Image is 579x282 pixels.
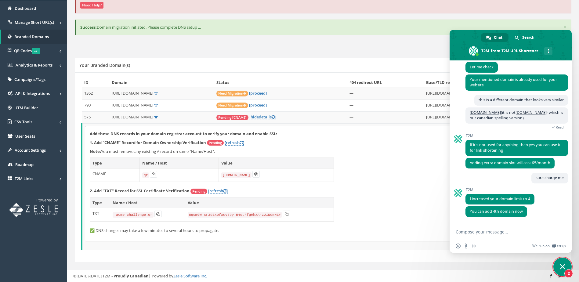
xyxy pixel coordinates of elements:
[16,62,52,68] span: Analytics & Reports
[32,48,40,54] span: v2
[14,48,40,53] span: QR Codes
[424,88,525,100] td: [URL][DOMAIN_NAME]
[90,157,140,168] th: Type
[82,100,109,112] td: 790
[424,77,525,88] th: Base/TLD redirect URL
[424,100,525,112] td: [URL][DOMAIN_NAME]
[90,228,558,233] p: ✅ DNS changes may take a few minutes to several hours to propagate.
[536,175,564,180] span: sure charge me
[464,244,469,248] span: Send a file
[208,188,228,194] a: [refresh]
[465,134,568,138] span: T2M
[532,244,550,248] span: We run on
[190,189,207,194] span: Pending
[90,131,277,136] strong: Add these DNS records in your domain registrar account to verify your domain and enable SSL:
[112,90,153,96] span: [URL][DOMAIN_NAME]
[479,97,564,103] span: this is a different domain that looks very similar
[472,244,476,248] span: Audio message
[82,77,109,88] th: ID
[110,197,185,208] th: Name / Host
[544,47,552,55] div: More channels
[251,114,259,120] span: hide
[347,112,424,124] td: —
[15,5,36,11] span: Dashboard
[15,133,35,139] span: User Seats
[9,203,58,217] img: T2M URL Shortener powered by Zesle Software Inc.
[516,110,547,115] a: [DOMAIN_NAME]
[112,114,153,120] span: [URL][DOMAIN_NAME]
[90,168,140,182] td: CNAME
[465,188,534,192] span: T2M
[557,244,566,248] span: Crisp
[470,142,560,153] span: If it’s not used for anything then yes you can use it for link shortening
[80,24,97,30] b: Success:
[90,197,110,208] th: Type
[470,209,523,214] span: You can add 4th domain now
[113,212,154,218] code: _acme-challenge.qr
[75,20,571,35] div: Domain migration initiated. Please complete DNS setup ...
[470,160,550,165] span: Adding extra domain slot will cost $5/month
[79,63,130,67] h5: Your Branded Domain(s)
[36,197,58,203] span: Powered by
[470,77,557,88] span: Your mentioned domain is already used for your website
[424,112,525,124] td: [URL][DOMAIN_NAME]
[481,33,508,42] div: Chat
[225,140,244,146] a: [refresh]
[470,110,501,115] a: [DOMAIN_NAME]
[140,157,219,168] th: Name / Host
[509,33,541,42] div: Search
[221,172,252,178] code: [DOMAIN_NAME]
[154,114,158,120] a: Default
[15,91,50,96] span: API & Integrations
[15,162,34,167] span: Roadmap
[249,114,276,120] a: [hidedetails]
[216,115,248,120] span: Pending [CNAME]
[15,20,54,25] span: Manage Short URL(s)
[82,88,109,100] td: 1362
[347,100,424,112] td: —
[114,273,149,279] strong: Proudly Canadian
[216,103,248,108] span: Need Migration
[470,196,530,201] span: I increased your domain limit to 4
[14,77,45,82] span: Campaigns/Tags
[532,244,566,248] a: We run onCrisp
[563,24,567,30] button: ×
[14,34,49,39] span: Branded Domains
[82,112,109,124] td: 575
[188,212,282,218] code: 8qsmGW-xr3dExofxuv7by-R4quFfgMhxA4zJiNdNNEY
[14,119,32,125] span: CSV Tools
[80,2,103,9] button: Need Help?
[219,157,334,168] th: Value
[347,77,424,88] th: 404 redirect URL
[522,33,534,42] span: Search
[207,140,224,146] span: Pending
[90,140,206,145] strong: 1. Add "CNAME" Record for Domain Ownership Verification
[347,88,424,100] td: —
[470,64,494,70] span: Let me check
[154,90,158,96] a: Set Default
[15,147,46,153] span: Account Settings
[90,149,558,154] p: You must remove any existing A record on same "Name/Host".
[456,229,552,235] textarea: Compose your message...
[173,273,207,279] a: Zesle Software Inc.
[185,197,334,208] th: Value
[112,102,153,108] span: [URL][DOMAIN_NAME]
[214,77,347,88] th: Status
[15,176,33,181] span: T2M Links
[154,102,158,108] a: Set Default
[142,172,149,178] code: qr
[556,125,564,129] span: Read
[14,105,38,110] span: UTM Builder
[73,273,573,279] div: ©[DATE]-[DATE] T2M – | Powered by
[249,102,267,108] a: [proceed]
[564,269,573,278] span: 2
[456,244,461,248] span: Insert an emoji
[494,33,502,42] span: Chat
[109,77,214,88] th: Domain
[90,188,190,193] strong: 2. Add "TXT" Record for SSL Certificate Verification
[553,258,572,276] div: Close chat
[90,149,101,154] b: Note:
[249,90,267,96] a: [proceed]
[216,91,248,96] span: Need Migration
[470,110,563,121] span: (it is not - which is our canadian spelling version)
